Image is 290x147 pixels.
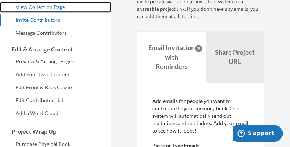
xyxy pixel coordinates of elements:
[0,46,111,53] h3: Edit & Arrange Content
[148,43,195,70] strong: Email Invitation with Reminders
[233,125,283,143] iframe: Opens a widget where you can chat to one of our agents
[152,97,249,134] p: Add emails for people you want to contribute to your memory book. Our system will automatically s...
[0,128,111,135] h3: Project Wrap Up
[215,48,255,66] b: Share Project URL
